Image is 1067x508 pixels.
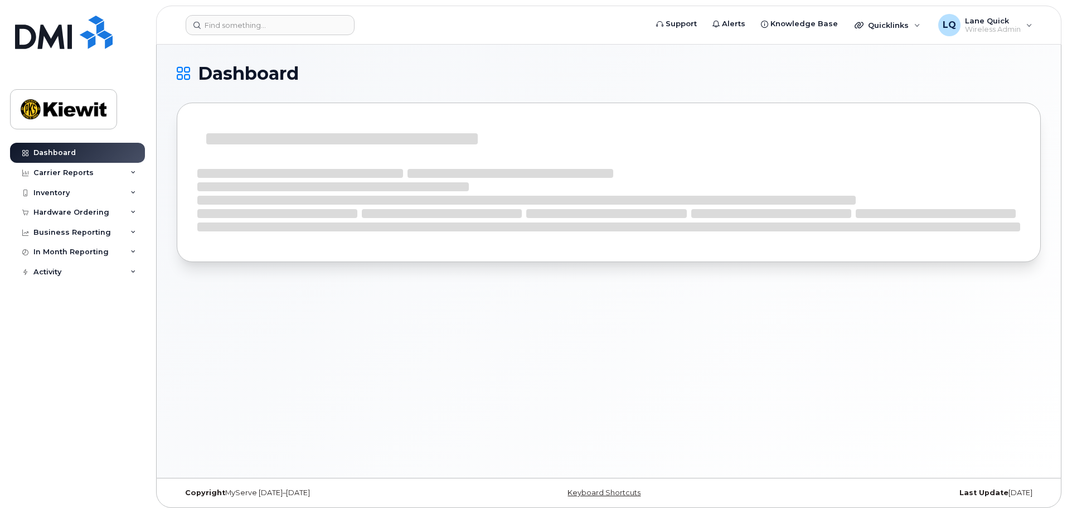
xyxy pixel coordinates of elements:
a: Keyboard Shortcuts [568,488,641,497]
strong: Last Update [959,488,1008,497]
span: Dashboard [198,65,299,82]
div: [DATE] [753,488,1041,497]
div: MyServe [DATE]–[DATE] [177,488,465,497]
strong: Copyright [185,488,225,497]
